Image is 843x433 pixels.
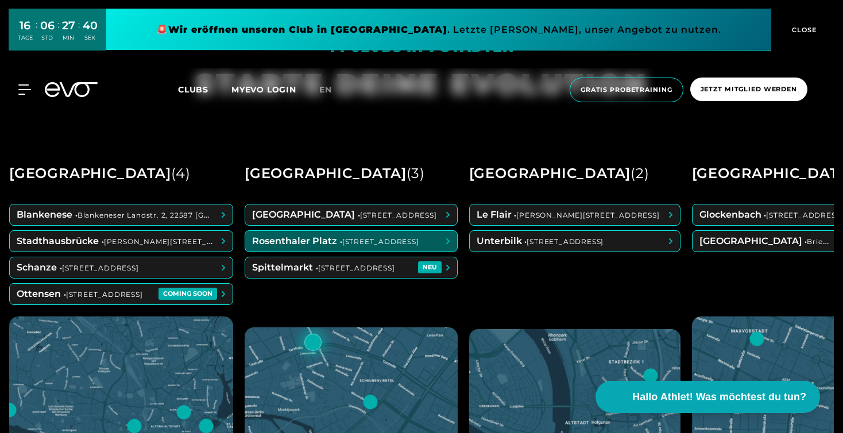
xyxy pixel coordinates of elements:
[687,78,811,102] a: Jetzt Mitglied werden
[171,165,191,181] span: ( 4 )
[231,84,296,95] a: MYEVO LOGIN
[178,84,208,95] span: Clubs
[83,34,98,42] div: SEK
[18,17,33,34] div: 16
[40,17,55,34] div: 06
[319,83,346,96] a: en
[319,84,332,95] span: en
[57,18,59,49] div: :
[407,165,425,181] span: ( 3 )
[9,160,191,187] div: [GEOGRAPHIC_DATA]
[78,18,80,49] div: :
[36,18,37,49] div: :
[581,85,672,95] span: Gratis Probetraining
[701,84,797,94] span: Jetzt Mitglied werden
[83,17,98,34] div: 40
[178,84,231,95] a: Clubs
[771,9,834,51] button: CLOSE
[40,34,55,42] div: STD
[631,165,649,181] span: ( 2 )
[18,34,33,42] div: TAGE
[789,25,817,35] span: CLOSE
[632,389,806,405] span: Hallo Athlet! Was möchtest du tun?
[469,160,649,187] div: [GEOGRAPHIC_DATA]
[62,34,75,42] div: MIN
[595,381,820,413] button: Hallo Athlet! Was möchtest du tun?
[62,17,75,34] div: 27
[566,78,687,102] a: Gratis Probetraining
[245,160,425,187] div: [GEOGRAPHIC_DATA]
